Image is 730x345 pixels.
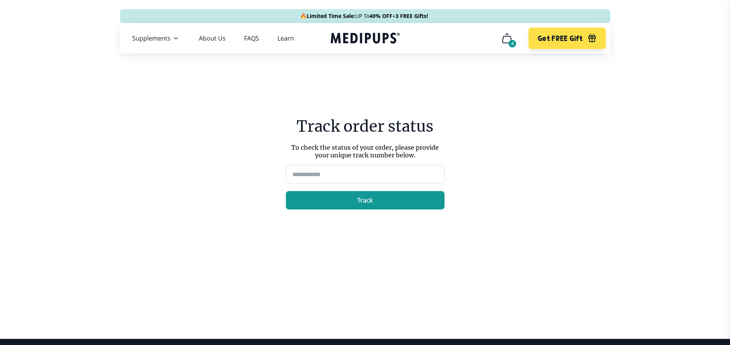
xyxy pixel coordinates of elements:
[528,28,605,49] button: Get FREE Gift
[509,40,516,47] div: 4
[300,12,428,20] span: 🔥 UP To +
[132,34,171,42] span: Supplements
[132,34,180,43] button: Supplements
[498,29,516,47] button: cart
[277,34,294,42] a: Learn
[199,34,226,42] a: About Us
[286,191,445,209] button: Track
[538,34,582,43] span: Get FREE Gift
[244,34,259,42] a: FAQS
[331,31,400,47] a: Medipups
[286,115,445,137] h3: Track order status
[286,144,445,159] p: To check the status of your order, please provide your unique track number below.
[357,196,373,204] span: Track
